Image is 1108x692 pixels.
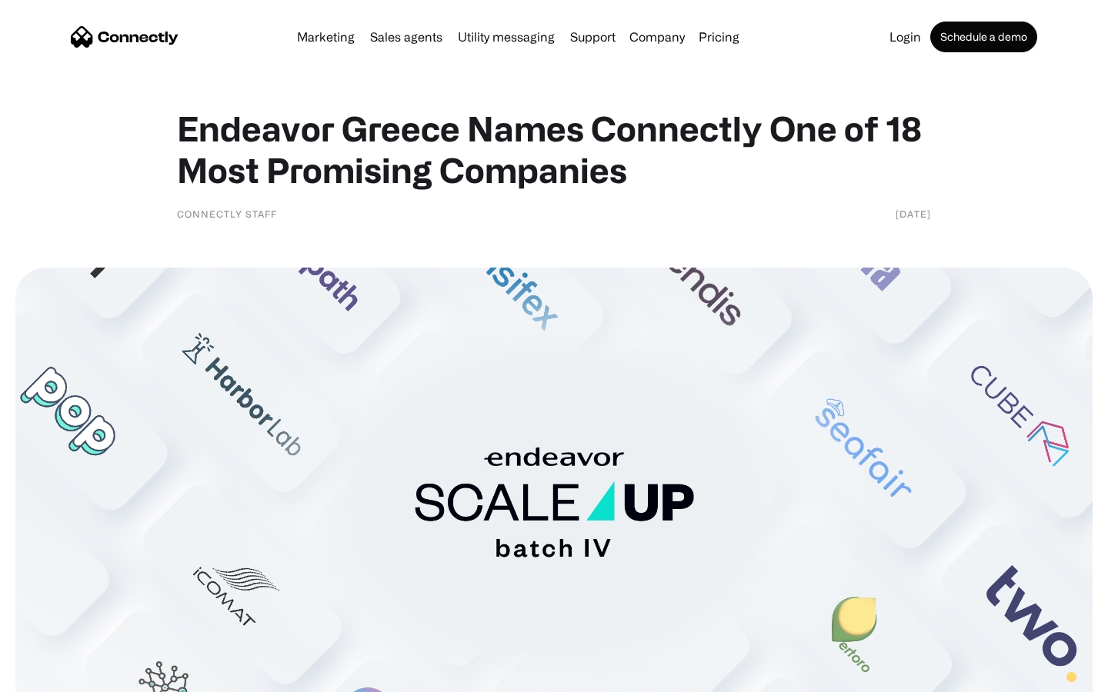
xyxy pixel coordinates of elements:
[629,26,685,48] div: Company
[15,665,92,687] aside: Language selected: English
[177,108,931,191] h1: Endeavor Greece Names Connectly One of 18 Most Promising Companies
[930,22,1037,52] a: Schedule a demo
[177,206,277,221] div: Connectly Staff
[692,31,746,43] a: Pricing
[896,206,931,221] div: [DATE]
[564,31,622,43] a: Support
[364,31,449,43] a: Sales agents
[291,31,361,43] a: Marketing
[452,31,561,43] a: Utility messaging
[31,665,92,687] ul: Language list
[883,31,927,43] a: Login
